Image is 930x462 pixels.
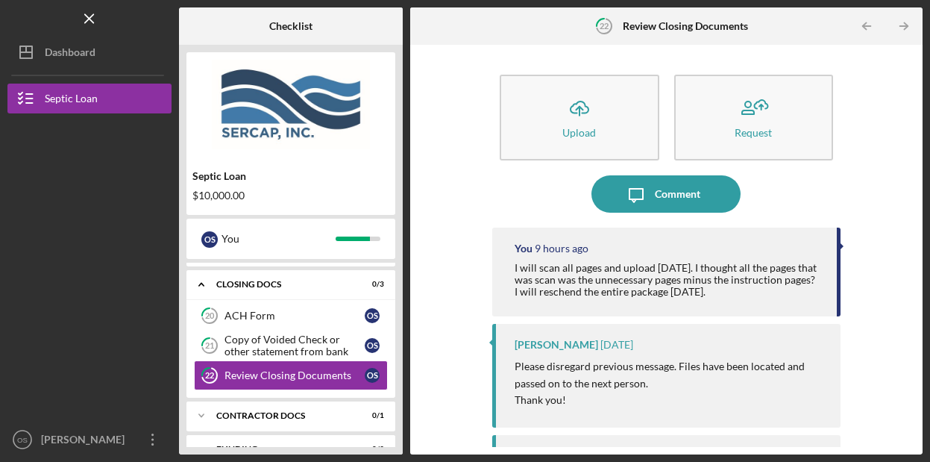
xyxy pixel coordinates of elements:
[192,170,389,182] div: Septic Loan
[205,371,214,381] tspan: 22
[7,84,172,113] button: Septic Loan
[365,308,380,323] div: O S
[357,411,384,420] div: 0 / 1
[37,425,134,458] div: [PERSON_NAME]
[194,360,388,390] a: 22Review Closing DocumentsOS
[515,262,822,298] div: I will scan all pages and upload [DATE]. I thought all the pages that was scan was the unnecessar...
[45,37,95,71] div: Dashboard
[535,243,588,255] time: 2025-09-25 13:00
[591,175,741,213] button: Comment
[224,310,365,322] div: ACH Form
[515,392,826,408] p: Thank you!
[515,339,598,351] div: [PERSON_NAME]
[562,127,596,138] div: Upload
[186,60,395,149] img: Product logo
[194,301,388,331] a: 20ACH FormOS
[7,37,172,67] button: Dashboard
[205,341,214,351] tspan: 21
[600,339,633,351] time: 2025-09-24 18:14
[45,84,98,117] div: Septic Loan
[674,75,833,160] button: Request
[365,338,380,353] div: O S
[600,21,609,31] tspan: 22
[357,280,384,289] div: 0 / 3
[500,75,659,160] button: Upload
[221,226,336,252] div: You
[7,425,172,455] button: OS[PERSON_NAME]
[365,368,380,383] div: O S
[192,190,389,202] div: $10,000.00
[224,334,365,358] div: Copy of Voided Check or other statement from bank
[515,243,532,255] div: You
[17,436,28,444] text: OS
[205,311,215,321] tspan: 20
[194,331,388,360] a: 21Copy of Voided Check or other statement from bankOS
[216,280,347,289] div: CLOSING DOCS
[735,127,772,138] div: Request
[216,411,347,420] div: Contractor Docs
[201,231,218,248] div: O S
[216,445,347,454] div: Funding
[357,445,384,454] div: 0 / 3
[224,369,365,381] div: Review Closing Documents
[655,175,700,213] div: Comment
[623,20,748,32] b: Review Closing Documents
[269,20,312,32] b: Checklist
[515,358,826,392] p: Please disregard previous message. Files have been located and passed on to the next person.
